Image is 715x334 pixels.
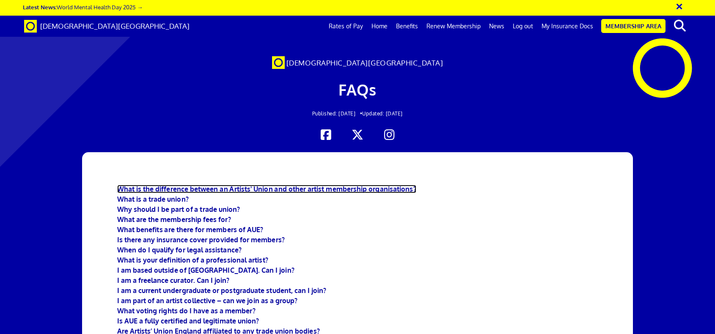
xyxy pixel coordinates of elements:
[117,205,240,214] a: Why should I be part of a trade union?
[367,16,392,37] a: Home
[117,307,256,315] a: What voting rights do I have as a member?
[40,22,190,30] span: [DEMOGRAPHIC_DATA][GEOGRAPHIC_DATA]
[23,3,143,11] a: Latest News:World Mental Health Day 2025 →
[509,16,537,37] a: Log out
[324,16,367,37] a: Rates of Pay
[312,110,363,117] span: Published: [DATE] •
[117,195,189,203] a: What is a trade union?
[485,16,509,37] a: News
[286,58,443,67] span: [DEMOGRAPHIC_DATA][GEOGRAPHIC_DATA]
[117,225,264,234] a: What benefits are there for members of AUE?
[422,16,485,37] a: Renew Membership
[117,286,327,295] a: I am a current undergraduate or postgraduate student, can I join?
[338,80,376,99] span: FAQs
[117,276,230,285] a: I am a freelance curator. Can I join?
[117,256,268,264] a: What is your definition of a professional artist?
[117,235,285,244] a: Is there any insurance cover provided for members?
[117,296,298,305] a: I am part of an artist collective – can we join as a group?
[537,16,597,37] a: My Insurance Docs
[117,317,259,325] a: Is AUE a fully certified and legitimate union?
[117,215,231,224] a: What are the membership fees for?
[117,266,294,274] a: I am based outside of [GEOGRAPHIC_DATA]. Can I join?
[667,17,693,35] button: search
[392,16,422,37] a: Benefits
[23,3,57,11] strong: Latest News:
[117,246,242,254] a: When do I qualify for legal assistance?
[137,111,577,116] h2: Updated: [DATE]
[18,16,196,37] a: Brand [DEMOGRAPHIC_DATA][GEOGRAPHIC_DATA]
[117,185,416,193] a: What is the difference between an Artists' Union and other artist membership organisations?
[601,19,665,33] a: Membership Area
